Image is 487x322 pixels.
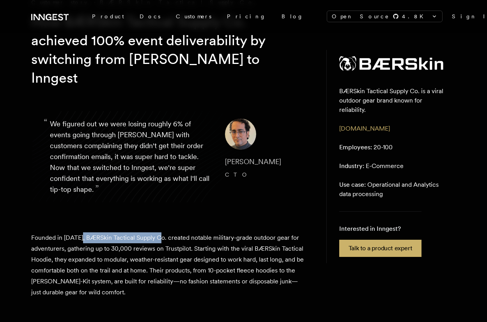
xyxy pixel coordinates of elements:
[225,119,256,150] img: Image of Gus Fune
[132,9,168,23] a: Docs
[339,162,364,170] span: Industry:
[339,56,443,71] img: BÆRSkin Tactical Supply Co.'s logo
[274,9,311,23] a: Blog
[219,9,274,23] a: Pricing
[50,119,213,195] p: We figured out we were losing roughly 6% of events going through [PERSON_NAME] with customers com...
[339,161,404,171] p: E-Commerce
[339,240,421,257] a: Talk to a product expert
[44,120,48,125] span: “
[225,172,251,178] span: CTO
[332,12,390,20] span: Open Source
[95,183,99,194] span: ”
[339,87,443,115] p: BÆRSkin Tactical Supply Co. is a viral outdoor gear brand known for reliability.
[31,12,301,87] h1: How BÆRSkin Tactical Supply Co. achieved 100% event deliverability by switching from [PERSON_NAME...
[339,224,421,234] p: Interested in Inngest?
[402,12,428,20] span: 4.8 K
[31,232,304,298] p: Founded in [DATE], BÆRSkin Tactical Supply Co. created notable military-grade outdoor gear for ad...
[168,9,219,23] a: Customers
[339,180,443,199] p: Operational and Analytics data processing
[339,143,372,151] span: Employees:
[339,181,366,188] span: Use case:
[339,143,393,152] p: 20-100
[225,157,281,166] span: [PERSON_NAME]
[339,125,390,132] a: [DOMAIN_NAME]
[84,9,132,23] div: Product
